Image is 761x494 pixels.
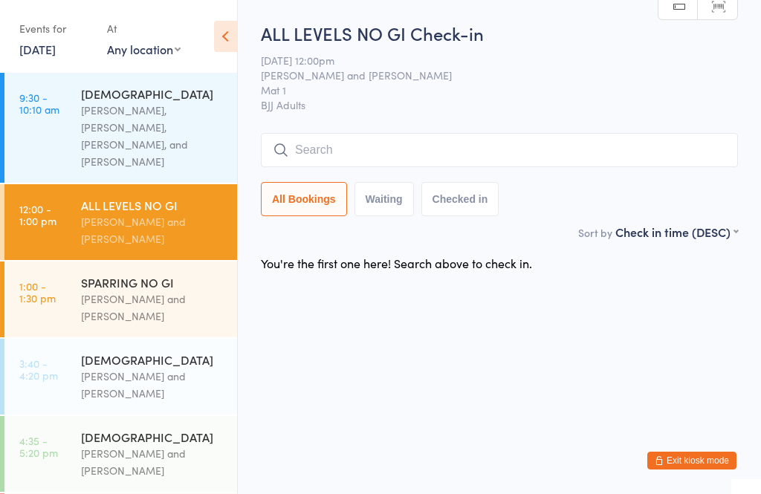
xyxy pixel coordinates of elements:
[4,73,237,183] a: 9:30 -10:10 am[DEMOGRAPHIC_DATA][PERSON_NAME], [PERSON_NAME], [PERSON_NAME], and [PERSON_NAME]
[19,357,58,381] time: 3:40 - 4:20 pm
[81,368,224,402] div: [PERSON_NAME] and [PERSON_NAME]
[81,102,224,170] div: [PERSON_NAME], [PERSON_NAME], [PERSON_NAME], and [PERSON_NAME]
[19,280,56,304] time: 1:00 - 1:30 pm
[4,339,237,415] a: 3:40 -4:20 pm[DEMOGRAPHIC_DATA][PERSON_NAME] and [PERSON_NAME]
[261,255,532,271] div: You're the first one here! Search above to check in.
[647,452,736,469] button: Exit kiosk mode
[107,41,181,57] div: Any location
[19,16,92,41] div: Events for
[261,182,347,216] button: All Bookings
[261,82,715,97] span: Mat 1
[81,445,224,479] div: [PERSON_NAME] and [PERSON_NAME]
[578,225,612,240] label: Sort by
[261,21,738,45] h2: ALL LEVELS NO GI Check-in
[4,416,237,492] a: 4:35 -5:20 pm[DEMOGRAPHIC_DATA][PERSON_NAME] and [PERSON_NAME]
[81,351,224,368] div: [DEMOGRAPHIC_DATA]
[19,91,59,115] time: 9:30 - 10:10 am
[19,435,58,458] time: 4:35 - 5:20 pm
[107,16,181,41] div: At
[81,197,224,213] div: ALL LEVELS NO GI
[81,213,224,247] div: [PERSON_NAME] and [PERSON_NAME]
[615,224,738,240] div: Check in time (DESC)
[81,274,224,290] div: SPARRING NO GI
[19,203,56,227] time: 12:00 - 1:00 pm
[19,41,56,57] a: [DATE]
[4,184,237,260] a: 12:00 -1:00 pmALL LEVELS NO GI[PERSON_NAME] and [PERSON_NAME]
[421,182,499,216] button: Checked in
[81,290,224,325] div: [PERSON_NAME] and [PERSON_NAME]
[261,53,715,68] span: [DATE] 12:00pm
[261,133,738,167] input: Search
[81,429,224,445] div: [DEMOGRAPHIC_DATA]
[261,97,738,112] span: BJJ Adults
[4,261,237,337] a: 1:00 -1:30 pmSPARRING NO GI[PERSON_NAME] and [PERSON_NAME]
[81,85,224,102] div: [DEMOGRAPHIC_DATA]
[354,182,414,216] button: Waiting
[261,68,715,82] span: [PERSON_NAME] and [PERSON_NAME]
